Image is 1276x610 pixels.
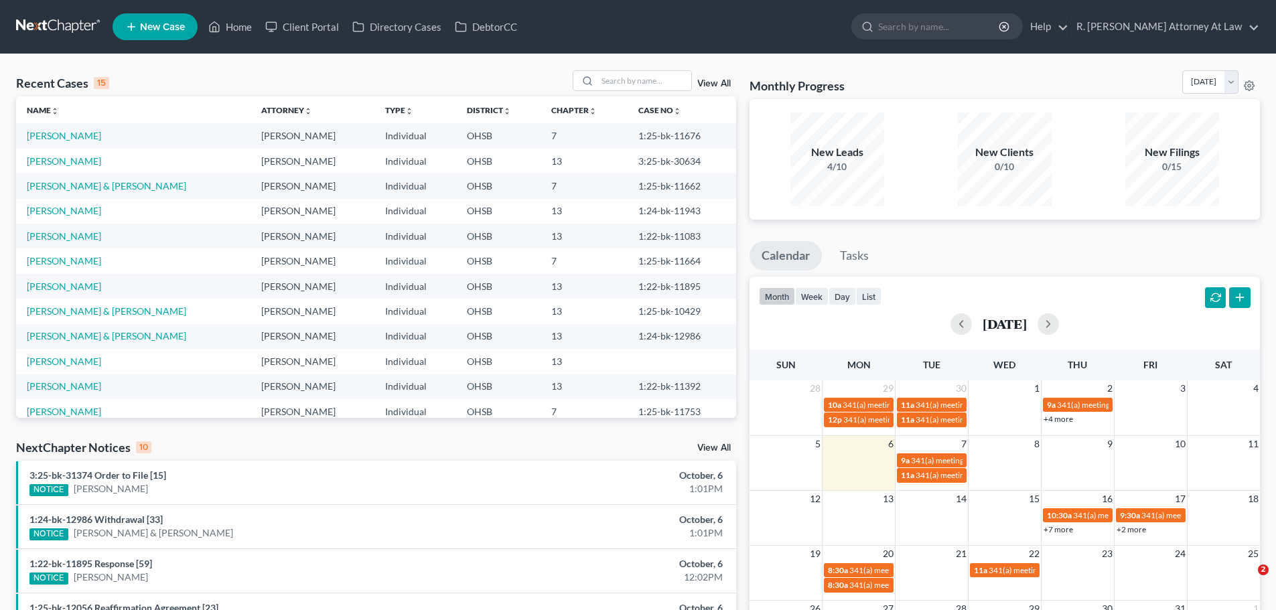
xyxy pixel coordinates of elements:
[1101,491,1114,507] span: 16
[456,173,541,198] td: OHSB
[1120,510,1140,520] span: 9:30a
[27,155,101,167] a: [PERSON_NAME]
[1230,564,1263,597] iframe: Intercom live chat
[541,324,628,349] td: 13
[551,105,597,115] a: Chapterunfold_more
[74,570,148,584] a: [PERSON_NAME]
[1044,524,1073,534] a: +7 more
[1068,359,1087,370] span: Thu
[456,374,541,399] td: OHSB
[628,274,736,299] td: 1:22-bk-11895
[374,224,456,248] td: Individual
[74,526,233,540] a: [PERSON_NAME] & [PERSON_NAME]
[27,205,101,216] a: [PERSON_NAME]
[843,400,1043,410] span: 341(a) meeting for [PERSON_NAME] & [PERSON_NAME]
[29,514,163,525] a: 1:24-bk-12986 Withdrawal [33]
[828,565,848,575] span: 8:30a
[259,15,346,39] a: Client Portal
[27,330,186,341] a: [PERSON_NAME] & [PERSON_NAME]
[1174,491,1187,507] span: 17
[541,224,628,248] td: 13
[1027,546,1041,562] span: 22
[27,281,101,292] a: [PERSON_NAME]
[405,107,413,115] i: unfold_more
[814,436,822,452] span: 5
[374,274,456,299] td: Individual
[1247,491,1260,507] span: 18
[1027,491,1041,507] span: 15
[500,513,723,526] div: October, 6
[993,359,1015,370] span: Wed
[251,374,374,399] td: [PERSON_NAME]
[1174,436,1187,452] span: 10
[456,399,541,424] td: OHSB
[251,149,374,173] td: [PERSON_NAME]
[136,441,151,453] div: 10
[1023,15,1068,39] a: Help
[1044,414,1073,424] a: +4 more
[16,75,109,91] div: Recent Cases
[983,317,1027,331] h2: [DATE]
[251,199,374,224] td: [PERSON_NAME]
[374,349,456,374] td: Individual
[901,414,914,425] span: 11a
[374,324,456,349] td: Individual
[1247,546,1260,562] span: 25
[1070,15,1259,39] a: R. [PERSON_NAME] Attorney At Law
[456,324,541,349] td: OHSB
[1174,546,1187,562] span: 24
[27,406,101,417] a: [PERSON_NAME]
[251,299,374,323] td: [PERSON_NAME]
[954,380,968,396] span: 30
[1215,359,1232,370] span: Sat
[916,414,1045,425] span: 341(a) meeting for [PERSON_NAME]
[541,123,628,148] td: 7
[51,107,59,115] i: unfold_more
[878,14,1001,39] input: Search by name...
[958,160,1052,173] div: 0/10
[901,470,914,480] span: 11a
[1117,524,1146,534] a: +2 more
[1247,436,1260,452] span: 11
[589,107,597,115] i: unfold_more
[500,526,723,540] div: 1:01PM
[456,349,541,374] td: OHSB
[27,130,101,141] a: [PERSON_NAME]
[251,224,374,248] td: [PERSON_NAME]
[29,469,166,481] a: 3:25-bk-31374 Order to File [15]
[27,180,186,192] a: [PERSON_NAME] & [PERSON_NAME]
[954,491,968,507] span: 14
[374,173,456,198] td: Individual
[901,455,910,465] span: 9a
[1057,400,1186,410] span: 341(a) meeting for [PERSON_NAME]
[887,436,895,452] span: 6
[750,241,822,271] a: Calendar
[467,105,511,115] a: Districtunfold_more
[456,274,541,299] td: OHSB
[251,173,374,198] td: [PERSON_NAME]
[456,224,541,248] td: OHSB
[828,414,842,425] span: 12p
[456,199,541,224] td: OHSB
[541,199,628,224] td: 13
[628,123,736,148] td: 1:25-bk-11676
[29,573,68,585] div: NOTICE
[1106,380,1114,396] span: 2
[881,491,895,507] span: 13
[374,149,456,173] td: Individual
[202,15,259,39] a: Home
[1033,380,1041,396] span: 1
[541,248,628,273] td: 7
[541,149,628,173] td: 13
[140,22,185,32] span: New Case
[790,160,884,173] div: 4/10
[16,439,151,455] div: NextChapter Notices
[1047,400,1056,410] span: 9a
[27,305,186,317] a: [PERSON_NAME] & [PERSON_NAME]
[795,287,829,305] button: week
[697,79,731,88] a: View All
[974,565,987,575] span: 11a
[1047,510,1072,520] span: 10:30a
[916,400,1045,410] span: 341(a) meeting for [PERSON_NAME]
[374,123,456,148] td: Individual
